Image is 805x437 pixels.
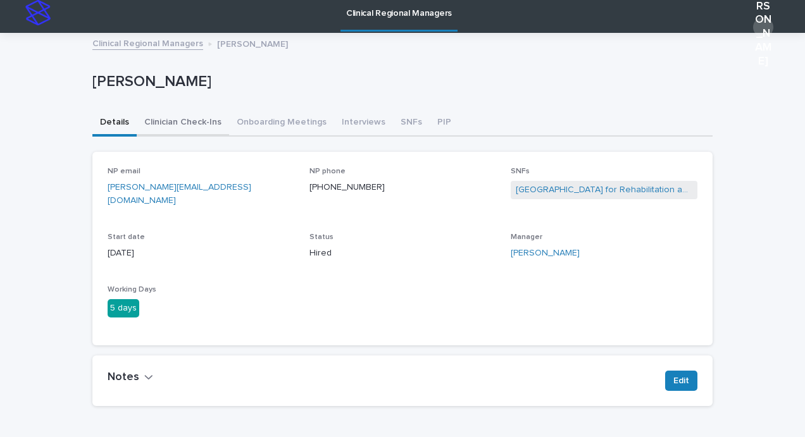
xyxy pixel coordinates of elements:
a: [GEOGRAPHIC_DATA] for Rehabilitation and Nursing [516,183,692,197]
span: SNFs [511,168,530,175]
span: Start date [108,233,145,241]
button: Clinician Check-Ins [137,110,229,137]
a: Clinical Regional Managers [92,35,203,50]
button: Interviews [334,110,393,137]
button: Notes [108,371,153,385]
div: [PERSON_NAME] [753,17,773,37]
div: 5 days [108,299,139,317]
p: Hired [309,247,496,260]
span: Status [309,233,334,241]
a: [PERSON_NAME] [511,247,580,260]
h2: Notes [108,371,139,385]
button: Onboarding Meetings [229,110,334,137]
span: NP phone [309,168,346,175]
a: [PERSON_NAME][EMAIL_ADDRESS][DOMAIN_NAME] [108,183,251,205]
button: PIP [430,110,459,137]
span: Working Days [108,286,156,293]
span: NP email [108,168,140,175]
a: [PHONE_NUMBER] [309,183,385,192]
span: Manager [511,233,542,241]
p: [DATE] [108,247,294,260]
p: [PERSON_NAME] [92,73,708,91]
button: Details [92,110,137,137]
p: [PERSON_NAME] [217,36,288,50]
button: Edit [665,371,697,391]
button: SNFs [393,110,430,137]
span: Edit [673,374,689,387]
